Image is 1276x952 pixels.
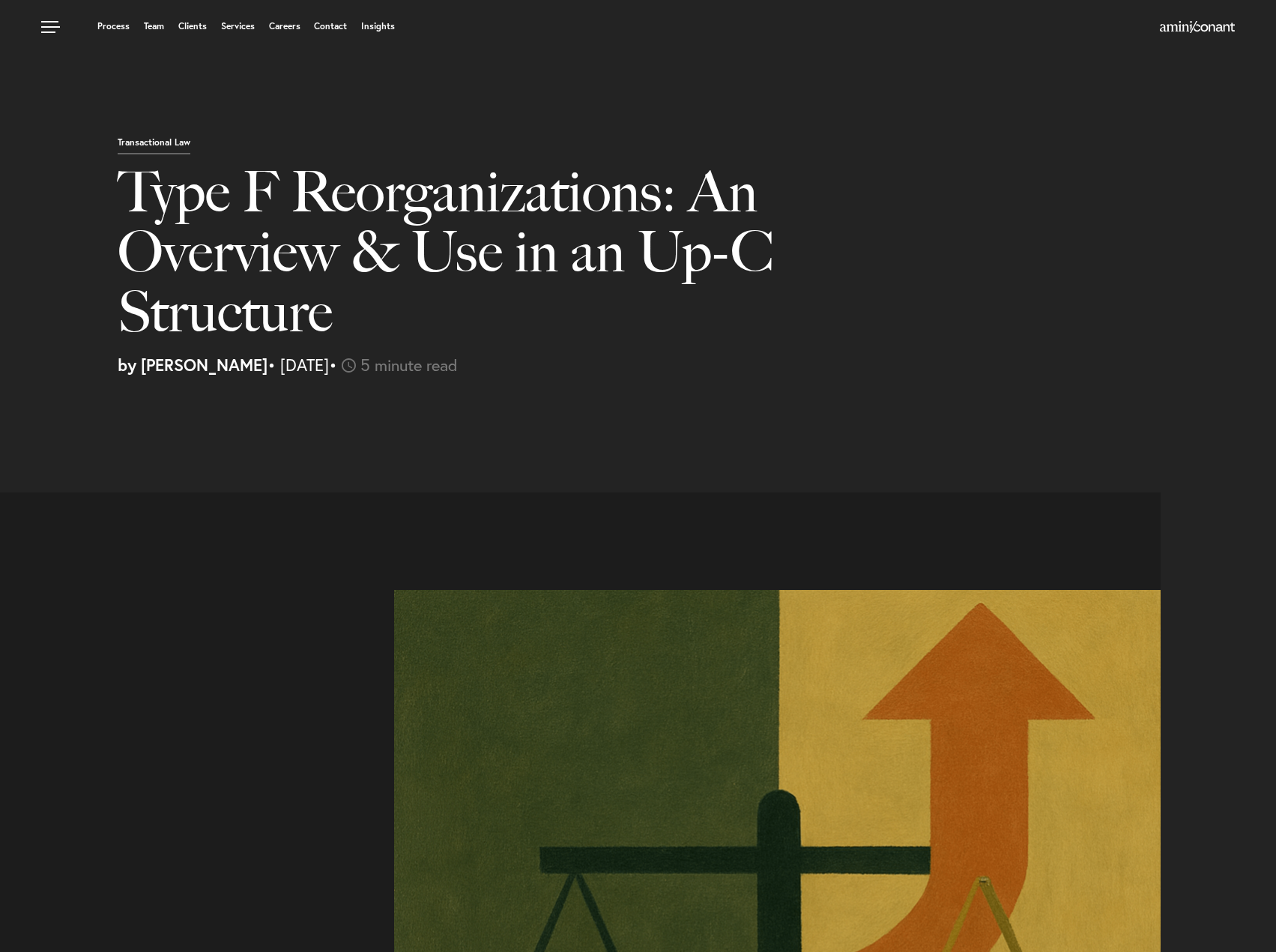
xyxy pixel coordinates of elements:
span: 5 minute read [360,354,458,376]
a: Team [144,22,164,31]
a: Process [97,22,130,31]
img: icon-time-light.svg [342,358,356,373]
img: Amini & Conant [1160,21,1235,33]
a: Services [221,22,255,31]
h1: Type F Reorganizations: An Overview & Use in an Up-C Structure [118,162,921,357]
a: Contact [314,22,347,31]
p: • [DATE] [118,357,1265,373]
span: • [329,354,337,376]
a: Insights [361,22,395,31]
a: Clients [178,22,207,31]
p: Transactional Law [118,138,190,154]
strong: by [PERSON_NAME] [118,354,267,376]
a: Home [1160,22,1235,34]
a: Careers [269,22,300,31]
